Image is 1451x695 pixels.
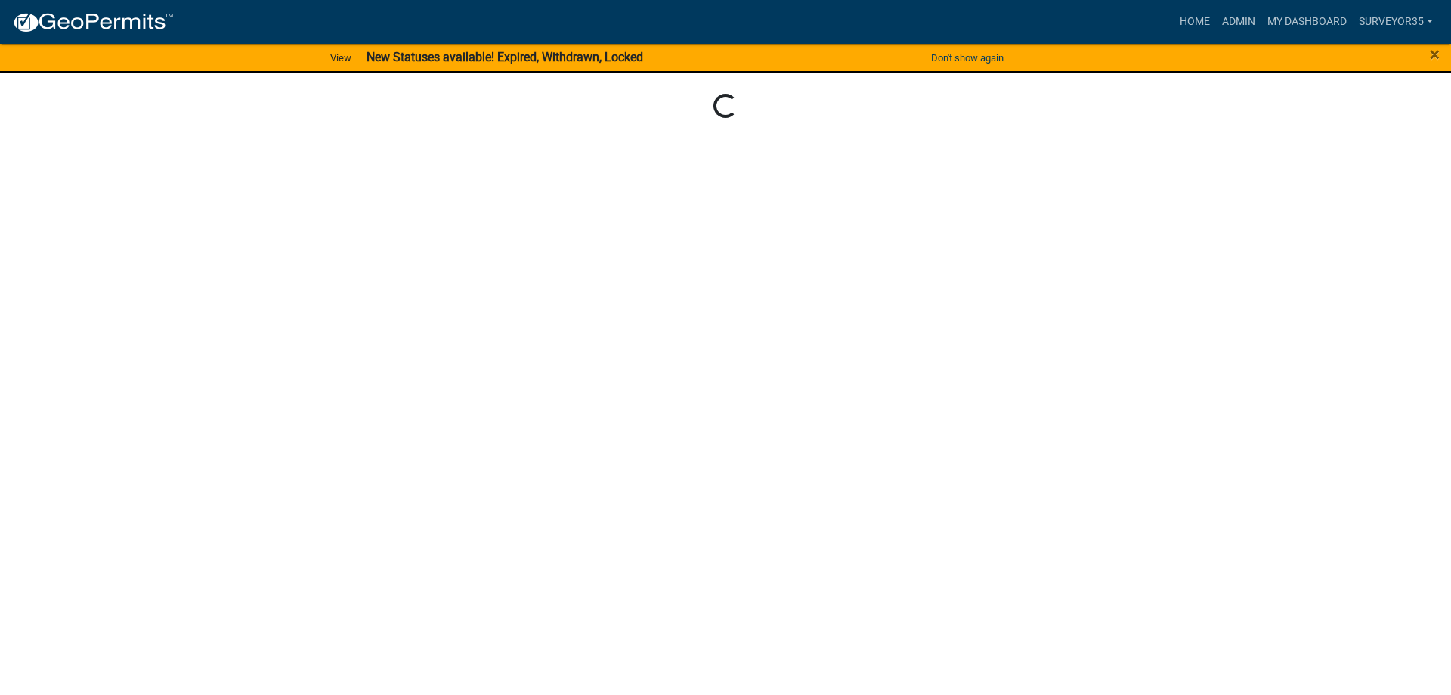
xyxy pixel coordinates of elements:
[1174,8,1216,36] a: Home
[1430,44,1440,65] span: ×
[925,45,1010,70] button: Don't show again
[1353,8,1439,36] a: surveyor35
[324,45,357,70] a: View
[1216,8,1261,36] a: Admin
[1430,45,1440,64] button: Close
[1261,8,1353,36] a: My Dashboard
[367,50,643,64] strong: New Statuses available! Expired, Withdrawn, Locked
